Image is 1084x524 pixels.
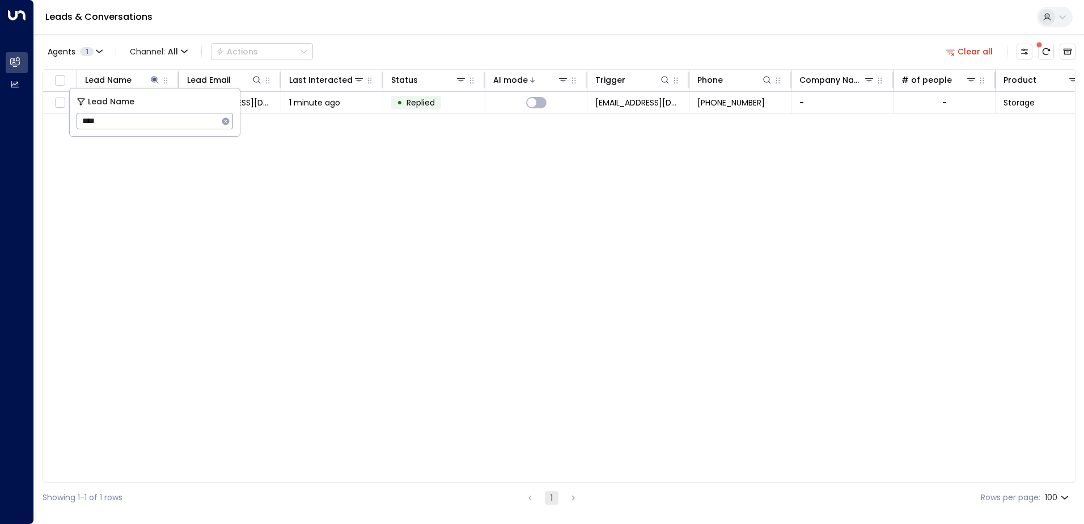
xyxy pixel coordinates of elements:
div: Lead Email [187,73,231,87]
span: Storage [1003,97,1035,108]
span: Lead Name [88,95,134,108]
div: # of people [901,73,952,87]
button: Archived Leads [1060,44,1075,60]
div: AI mode [493,73,569,87]
div: Phone [697,73,723,87]
button: Channel:All [125,44,192,60]
div: Trigger [595,73,671,87]
button: Customize [1017,44,1032,60]
span: leads@space-station.co.uk [595,97,681,108]
div: Product [1003,73,1036,87]
span: Toggle select row [53,96,67,110]
span: 1 minute ago [289,97,340,108]
div: Button group with a nested menu [211,43,313,60]
span: All [168,47,178,56]
button: Actions [211,43,313,60]
div: Last Interacted [289,73,353,87]
div: Last Interacted [289,73,365,87]
span: 1 [80,47,94,56]
div: Company Name [799,73,863,87]
div: Phone [697,73,773,87]
span: Replied [406,97,435,108]
div: AI mode [493,73,528,87]
div: • [397,93,403,112]
div: Trigger [595,73,625,87]
button: Agents1 [43,44,107,60]
button: page 1 [545,491,558,505]
div: Status [391,73,467,87]
nav: pagination navigation [523,491,581,505]
div: - [942,97,947,108]
div: Lead Name [85,73,160,87]
div: Lead Email [187,73,262,87]
div: Showing 1-1 of 1 rows [43,492,122,504]
span: There are new threads available. Refresh the grid to view the latest updates. [1038,44,1054,60]
span: Channel: [125,44,192,60]
a: Leads & Conversations [45,10,153,23]
div: 100 [1045,489,1071,506]
div: Status [391,73,418,87]
div: Product [1003,73,1079,87]
span: +447518039071 [697,97,765,108]
td: - [791,92,894,113]
span: Toggle select all [53,74,67,88]
label: Rows per page: [981,492,1040,504]
div: # of people [901,73,977,87]
div: Actions [216,47,258,57]
span: Agents [48,48,75,56]
button: Clear all [941,44,998,60]
div: Company Name [799,73,875,87]
div: Lead Name [85,73,132,87]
